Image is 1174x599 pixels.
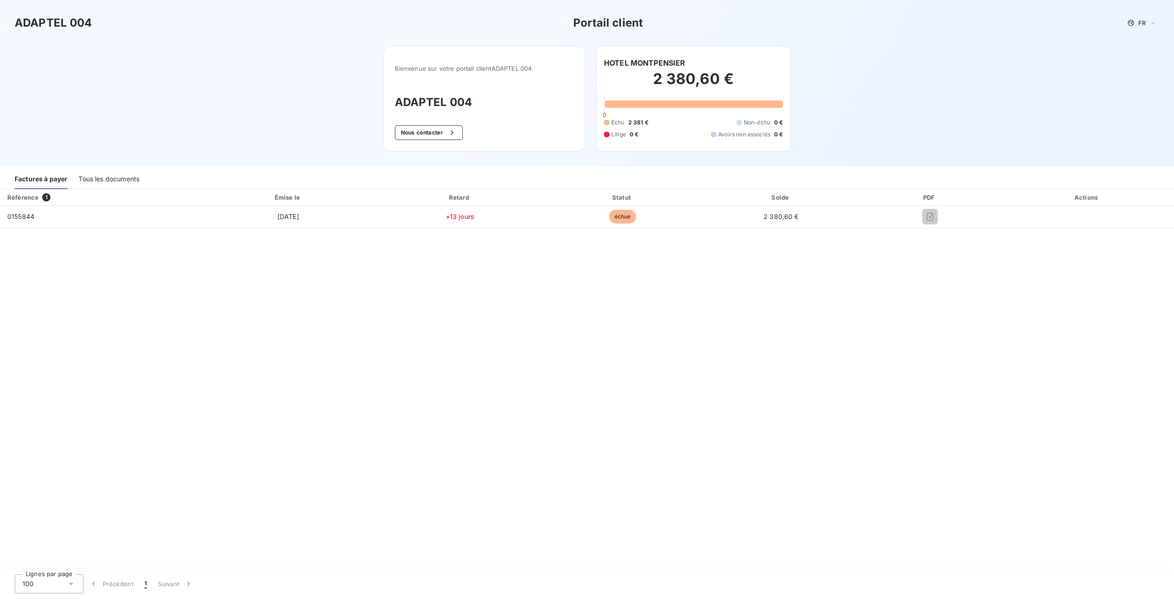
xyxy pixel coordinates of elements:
[609,210,637,224] span: échue
[144,579,147,588] span: 1
[1002,193,1172,202] div: Actions
[774,118,783,127] span: 0 €
[573,15,643,31] h3: Portail client
[152,574,199,593] button: Suivant
[277,213,299,220] span: [DATE]
[395,65,574,72] span: Bienvenue sur votre portail client ADAPTEL 004 .
[718,130,770,139] span: Avoirs non associés
[395,94,574,111] h3: ADAPTEL 004
[628,118,648,127] span: 2 381 €
[603,111,606,118] span: 0
[630,130,638,139] span: 0 €
[15,15,92,31] h3: ADAPTEL 004
[604,70,783,97] h2: 2 380,60 €
[705,193,858,202] div: Solde
[200,193,376,202] div: Émise le
[379,193,540,202] div: Retard
[446,213,474,220] span: +13 jours
[744,118,770,127] span: Non-échu
[78,170,139,189] div: Tous les documents
[7,213,34,220] span: 0155844
[861,193,998,202] div: PDF
[544,193,701,202] div: Statut
[611,130,626,139] span: Litige
[764,213,799,220] span: 2 380,60 €
[42,193,50,202] span: 1
[139,574,152,593] button: 1
[22,579,33,588] span: 100
[604,57,686,68] h6: HOTEL MONTPENSIER
[7,194,39,201] div: Référence
[83,574,139,593] button: Précédent
[774,130,783,139] span: 0 €
[611,118,625,127] span: Échu
[15,170,67,189] div: Factures à payer
[1138,19,1146,27] span: FR
[395,125,463,140] button: Nous contacter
